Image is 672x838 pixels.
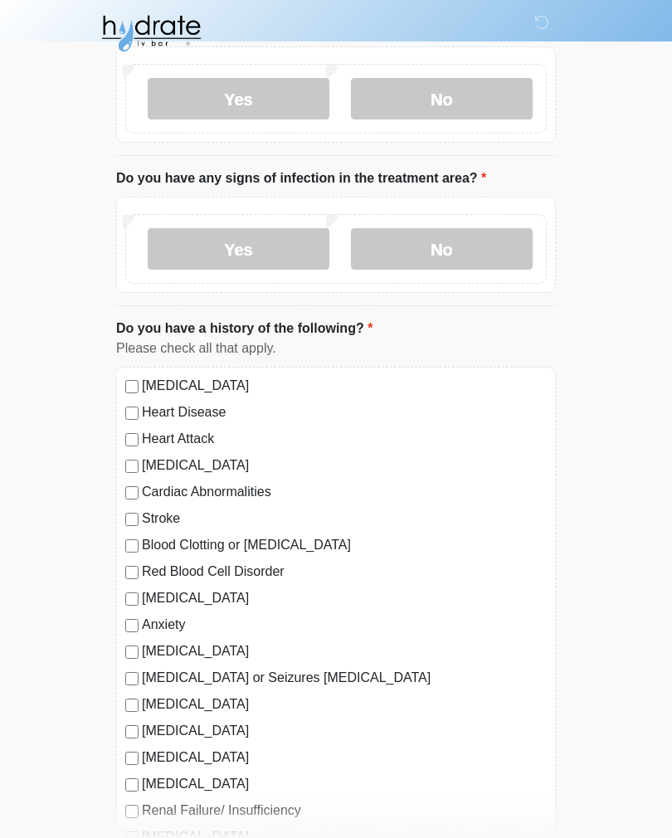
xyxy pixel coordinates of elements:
[125,778,139,792] input: [MEDICAL_DATA]
[125,539,139,553] input: Blood Clotting or [MEDICAL_DATA]
[142,376,547,396] label: [MEDICAL_DATA]
[142,721,547,741] label: [MEDICAL_DATA]
[351,78,533,119] label: No
[142,668,547,688] label: [MEDICAL_DATA] or Seizures [MEDICAL_DATA]
[148,228,329,270] label: Yes
[148,78,329,119] label: Yes
[125,592,139,606] input: [MEDICAL_DATA]
[116,319,373,339] label: Do you have a history of the following?
[125,433,139,446] input: Heart Attack
[125,646,139,659] input: [MEDICAL_DATA]
[142,456,547,475] label: [MEDICAL_DATA]
[125,486,139,499] input: Cardiac Abnormalities
[116,339,556,358] div: Please check all that apply.
[142,748,547,767] label: [MEDICAL_DATA]
[100,12,202,54] img: Hydrate IV Bar - Fort Collins Logo
[125,725,139,738] input: [MEDICAL_DATA]
[125,407,139,420] input: Heart Disease
[142,562,547,582] label: Red Blood Cell Disorder
[351,228,533,270] label: No
[142,429,547,449] label: Heart Attack
[142,641,547,661] label: [MEDICAL_DATA]
[142,801,547,821] label: Renal Failure/ Insufficiency
[125,460,139,473] input: [MEDICAL_DATA]
[125,380,139,393] input: [MEDICAL_DATA]
[125,805,139,818] input: Renal Failure/ Insufficiency
[142,482,547,502] label: Cardiac Abnormalities
[142,694,547,714] label: [MEDICAL_DATA]
[142,774,547,794] label: [MEDICAL_DATA]
[125,513,139,526] input: Stroke
[125,619,139,632] input: Anxiety
[125,752,139,765] input: [MEDICAL_DATA]
[116,168,486,188] label: Do you have any signs of infection in the treatment area?
[125,672,139,685] input: [MEDICAL_DATA] or Seizures [MEDICAL_DATA]
[142,535,547,555] label: Blood Clotting or [MEDICAL_DATA]
[142,402,547,422] label: Heart Disease
[125,699,139,712] input: [MEDICAL_DATA]
[125,566,139,579] input: Red Blood Cell Disorder
[142,588,547,608] label: [MEDICAL_DATA]
[142,615,547,635] label: Anxiety
[142,509,547,529] label: Stroke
